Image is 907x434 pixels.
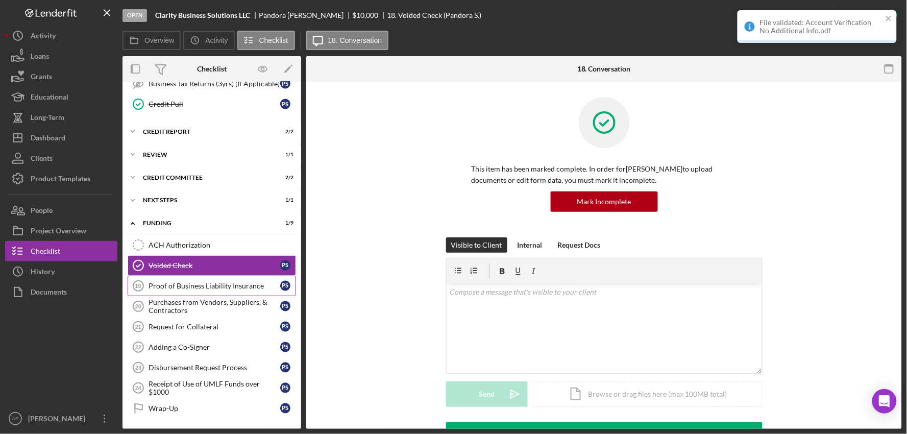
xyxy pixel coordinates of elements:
div: Business Tax Returns (3yrs) (If Applicable) [149,80,280,88]
a: 21Request for CollateralPS [128,317,296,337]
div: Visible to Client [451,237,502,253]
button: close [886,14,893,24]
button: History [5,261,117,282]
button: People [5,200,117,221]
button: Checklist [5,241,117,261]
a: Product Templates [5,168,117,189]
div: P S [280,79,290,89]
div: Send [479,381,495,407]
div: Mark Incomplete [577,191,631,212]
button: AP[PERSON_NAME] [5,408,117,429]
div: 1 / 9 [275,221,293,227]
button: Send [446,381,528,407]
text: AP [12,416,19,422]
tspan: 20 [135,303,141,309]
tspan: 23 [135,365,141,371]
div: Pandora [PERSON_NAME] [259,11,353,19]
div: Voided Check [149,261,280,270]
div: P S [280,301,290,311]
a: 22Adding a Co-SignerPS [128,337,296,357]
div: Internal [518,237,543,253]
button: Grants [5,66,117,87]
a: Wrap-UpPS [128,398,296,419]
button: Documents [5,282,117,302]
div: Open [122,9,147,22]
div: Project Overview [31,221,86,244]
div: P S [280,383,290,393]
div: Purchases from Vendors, Suppliers, & Contractors [149,298,280,315]
div: Funding [143,221,268,227]
div: 1 / 1 [275,198,293,204]
div: 18. Conversation [577,65,631,73]
a: 20Purchases from Vendors, Suppliers, & ContractorsPS [128,296,296,317]
div: Checklist [31,241,60,264]
label: Activity [205,36,228,44]
a: Credit PullPS [128,94,296,114]
div: Product Templates [31,168,90,191]
a: 19Proof of Business Liability InsurancePS [128,276,296,296]
div: 18. Voided Check (Pandora S.) [387,11,481,19]
div: Activity [31,26,56,49]
div: Complete [848,5,879,26]
div: Credit Pull [149,100,280,108]
div: File validated: Account Verification No Additional Info.pdf [760,18,883,35]
div: Educational [31,87,68,110]
div: Proof of Business Liability Insurance [149,282,280,290]
b: Clarity Business Solutions LLC [155,11,250,19]
tspan: 22 [135,344,141,350]
div: History [31,261,55,284]
div: P S [280,281,290,291]
div: Request Docs [558,237,601,253]
button: Loans [5,46,117,66]
div: Credit Committee [143,175,268,181]
div: Open Intercom Messenger [872,389,897,414]
button: Long-Term [5,107,117,128]
label: Checklist [259,36,288,44]
button: 18. Conversation [306,31,389,50]
button: Checklist [237,31,295,50]
button: Educational [5,87,117,107]
button: Complete [838,5,902,26]
div: Next Steps [143,198,268,204]
div: 2 / 2 [275,175,293,181]
div: P S [280,322,290,332]
div: Disbursement Request Process [149,364,280,372]
label: Overview [144,36,174,44]
div: Review [143,152,268,158]
div: ACH Authorization [149,241,296,249]
div: P S [280,260,290,271]
div: People [31,200,53,223]
div: P S [280,363,290,373]
div: [PERSON_NAME] [26,408,92,431]
a: Business Tax Returns (3yrs) (If Applicable)PS [128,74,296,94]
button: Mark Incomplete [551,191,658,212]
div: Wrap-Up [149,404,280,413]
div: Clients [31,148,53,171]
tspan: 19 [135,283,141,289]
button: Project Overview [5,221,117,241]
button: Activity [183,31,234,50]
button: Internal [512,237,548,253]
div: Long-Term [31,107,64,130]
a: 24Receipt of Use of UMLF Funds over $1000PS [128,378,296,398]
div: Loans [31,46,49,69]
button: Activity [5,26,117,46]
div: P S [280,342,290,352]
div: P S [280,403,290,414]
button: Clients [5,148,117,168]
div: Credit report [143,129,268,135]
div: 1 / 1 [275,152,293,158]
a: 23Disbursement Request ProcessPS [128,357,296,378]
tspan: 24 [135,385,142,391]
div: P S [280,99,290,109]
div: Request for Collateral [149,323,280,331]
